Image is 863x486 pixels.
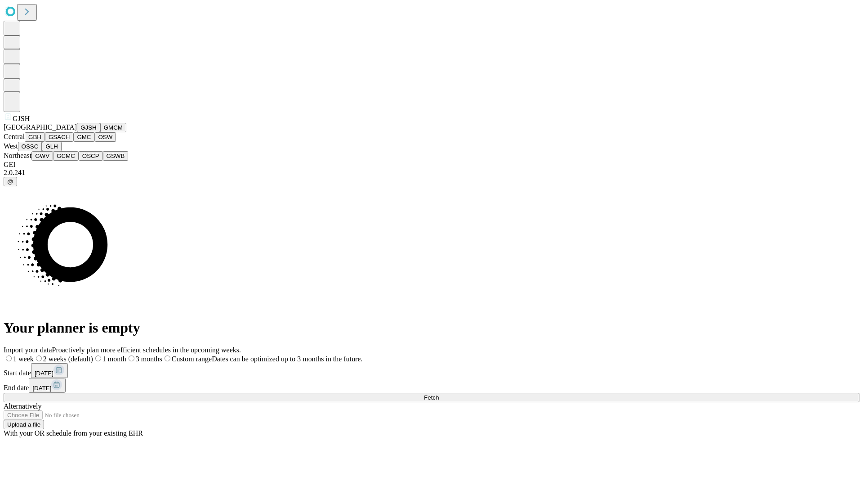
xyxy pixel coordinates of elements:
h1: Your planner is empty [4,319,859,336]
span: Northeast [4,152,31,159]
button: GSWB [103,151,129,161]
button: @ [4,177,17,186]
input: 1 month [95,355,101,361]
button: GWV [31,151,53,161]
span: 3 months [136,355,162,363]
span: Fetch [424,394,439,401]
span: Dates can be optimized up to 3 months in the future. [212,355,362,363]
input: 2 weeks (default) [36,355,42,361]
span: [GEOGRAPHIC_DATA] [4,123,77,131]
div: GEI [4,161,859,169]
div: 2.0.241 [4,169,859,177]
button: GLH [42,142,61,151]
button: OSW [95,132,116,142]
button: [DATE] [29,378,66,393]
button: OSCP [79,151,103,161]
button: GMCM [100,123,126,132]
button: [DATE] [31,363,68,378]
span: 2 weeks (default) [43,355,93,363]
span: Central [4,133,25,140]
button: GSACH [45,132,73,142]
button: Upload a file [4,420,44,429]
div: End date [4,378,859,393]
span: With your OR schedule from your existing EHR [4,429,143,437]
button: GBH [25,132,45,142]
span: 1 month [102,355,126,363]
button: Fetch [4,393,859,402]
div: Start date [4,363,859,378]
span: [DATE] [35,370,53,377]
input: 3 months [129,355,134,361]
button: GJSH [77,123,100,132]
span: GJSH [13,115,30,122]
input: Custom rangeDates can be optimized up to 3 months in the future. [165,355,170,361]
button: OSSC [18,142,42,151]
span: [DATE] [32,385,51,391]
span: Proactively plan more efficient schedules in the upcoming weeks. [52,346,241,354]
span: Alternatively [4,402,41,410]
button: GMC [73,132,94,142]
button: GCMC [53,151,79,161]
span: 1 week [13,355,34,363]
span: Custom range [172,355,212,363]
span: @ [7,178,13,185]
input: 1 week [6,355,12,361]
span: Import your data [4,346,52,354]
span: West [4,142,18,150]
